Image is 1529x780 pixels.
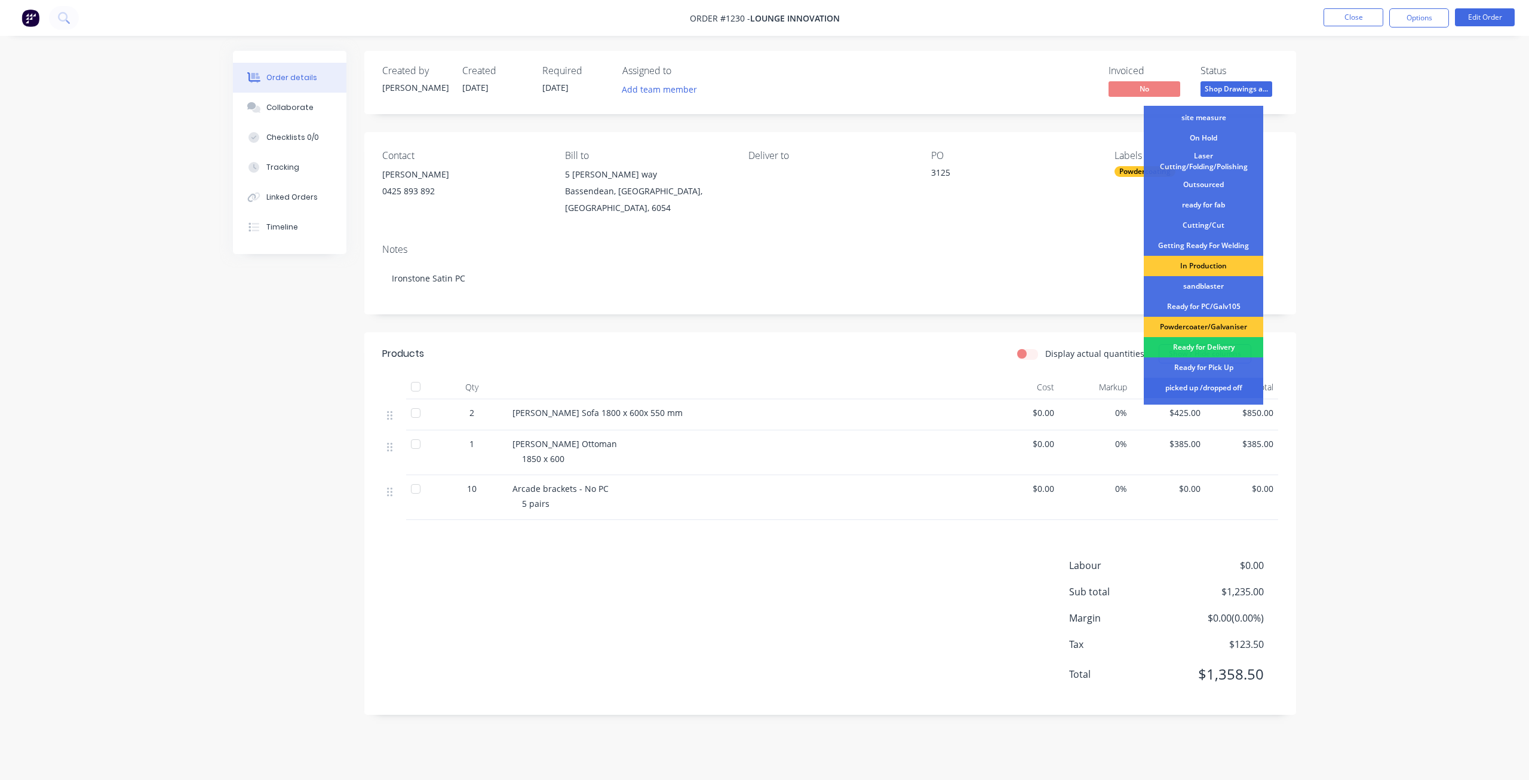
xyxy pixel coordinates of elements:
span: 0% [1064,406,1128,419]
div: 0425 893 892 [382,183,546,200]
div: Created by [382,65,448,77]
span: Labour [1069,558,1175,573]
div: Outsourced [1144,175,1263,195]
div: Qty [436,375,508,399]
div: Markup [1059,375,1132,399]
button: Linked Orders [233,182,346,212]
button: Add team member [622,81,704,97]
div: Powdercoater/Galvaniser [1144,317,1263,337]
span: $1,235.00 [1175,585,1264,599]
div: Bassendean, [GEOGRAPHIC_DATA], [GEOGRAPHIC_DATA], 6054 [565,183,729,216]
div: Ready for PC/Galv105 [1144,296,1263,317]
div: Price [1132,375,1205,399]
span: 5 pairs [522,498,549,509]
div: In Production [1144,256,1263,276]
button: Add team member [616,81,704,97]
span: $0.00 [990,438,1054,450]
span: $0.00 [990,482,1054,495]
span: Margin [1069,611,1175,625]
img: Factory [22,9,39,27]
span: Sub total [1069,585,1175,599]
span: [PERSON_NAME] Sofa 1800 x 600x 550 mm [512,407,683,418]
div: ready for fab [1144,195,1263,215]
span: $385.00 [1210,438,1274,450]
div: [PERSON_NAME] [382,166,546,183]
span: Order #1230 - [690,13,750,24]
button: Collaborate [233,93,346,123]
div: Contact [382,150,546,161]
span: [DATE] [542,82,569,93]
div: Ready for Delivery [1144,337,1263,357]
div: Ironstone Satin PC [382,260,1278,296]
div: Checklists 0/0 [266,132,319,143]
div: To be invoiced [1144,398,1263,418]
span: 0% [1064,438,1128,450]
div: Ready for Pick Up [1144,357,1263,378]
div: Timeline [266,222,298,233]
span: Lounge Innovation [750,13,840,24]
span: $850.00 [1210,406,1274,419]
span: Tax [1069,637,1175,651]
label: Display actual quantities [1045,347,1144,360]
div: Laser Cutting/Folding/Polishing [1144,148,1263,175]
div: sandblaster [1144,276,1263,296]
button: Checklists 0/0 [233,123,346,152]
button: Close [1324,8,1383,26]
div: Powdercoating [1114,166,1175,177]
div: Bill to [565,150,729,161]
div: 3125 [931,166,1080,183]
div: Deliver to [748,150,912,161]
div: Order details [266,72,317,83]
div: site measure [1144,108,1263,128]
div: Collaborate [266,102,314,113]
button: Options [1389,8,1449,27]
div: Cutting/Cut [1144,215,1263,235]
div: Notes [382,244,1278,255]
span: $1,358.50 [1175,663,1264,685]
span: Arcade brackets - No PC [512,483,609,494]
span: 1850 x 600 [522,453,564,464]
button: Order details [233,63,346,93]
div: Getting Ready For Welding [1144,235,1263,256]
div: 5 [PERSON_NAME] wayBassendean, [GEOGRAPHIC_DATA], [GEOGRAPHIC_DATA], 6054 [565,166,729,216]
button: Shop Drawings a... [1201,81,1272,99]
span: $0.00 [1210,482,1274,495]
div: Invoiced [1109,65,1186,77]
div: PO [931,150,1095,161]
span: 1 [469,438,474,450]
span: [PERSON_NAME] Ottoman [512,438,617,449]
button: Edit Order [1455,8,1515,26]
span: $385.00 [1137,438,1201,450]
div: picked up /dropped off [1144,378,1263,398]
div: Status [1201,65,1278,77]
button: Timeline [233,212,346,242]
span: $0.00 [1175,558,1264,573]
span: [DATE] [462,82,489,93]
span: Total [1069,667,1175,681]
button: Tracking [233,152,346,182]
div: Products [382,347,424,361]
div: Cost [985,375,1059,399]
span: $123.50 [1175,637,1264,651]
div: Labels [1114,150,1278,161]
span: $0.00 ( 0.00 %) [1175,611,1264,625]
div: [PERSON_NAME]0425 893 892 [382,166,546,204]
div: On Hold [1144,128,1263,148]
span: No [1109,81,1180,96]
div: [PERSON_NAME] [382,81,448,94]
span: 2 [469,406,474,419]
span: 10 [467,482,477,495]
div: Required [542,65,608,77]
div: Linked Orders [266,192,318,203]
div: Created [462,65,528,77]
div: Assigned to [622,65,742,77]
div: 5 [PERSON_NAME] way [565,166,729,183]
span: $425.00 [1137,406,1201,419]
span: $0.00 [1137,482,1201,495]
span: Shop Drawings a... [1201,81,1272,96]
div: Tracking [266,162,299,173]
span: $0.00 [990,406,1054,419]
span: 0% [1064,482,1128,495]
